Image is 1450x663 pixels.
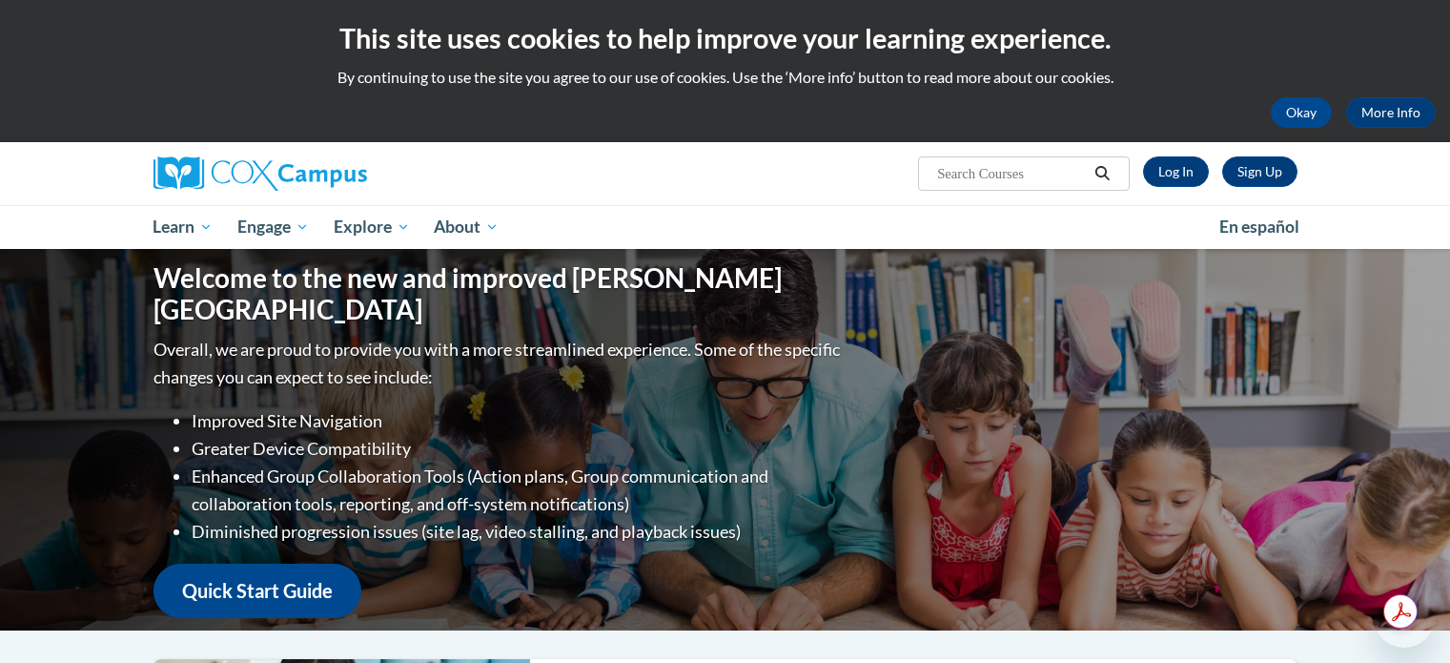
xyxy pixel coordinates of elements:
[1222,156,1297,187] a: Register
[1088,162,1116,185] button: Search
[935,162,1088,185] input: Search Courses
[153,262,845,326] h1: Welcome to the new and improved [PERSON_NAME][GEOGRAPHIC_DATA]
[1207,207,1312,247] a: En español
[1143,156,1209,187] a: Log In
[434,216,499,238] span: About
[192,463,845,518] li: Enhanced Group Collaboration Tools (Action plans, Group communication and collaboration tools, re...
[237,216,309,238] span: Engage
[1271,97,1332,128] button: Okay
[153,216,213,238] span: Learn
[334,216,410,238] span: Explore
[421,205,511,249] a: About
[141,205,226,249] a: Learn
[321,205,422,249] a: Explore
[14,67,1436,88] p: By continuing to use the site you agree to our use of cookies. Use the ‘More info’ button to read...
[192,435,845,463] li: Greater Device Compatibility
[1346,97,1436,128] a: More Info
[125,205,1326,249] div: Main menu
[153,336,845,391] p: Overall, we are proud to provide you with a more streamlined experience. Some of the specific cha...
[192,518,845,546] li: Diminished progression issues (site lag, video stalling, and playback issues)
[1219,217,1299,237] span: En español
[192,407,845,435] li: Improved Site Navigation
[153,156,516,191] a: Cox Campus
[14,19,1436,57] h2: This site uses cookies to help improve your learning experience.
[225,205,321,249] a: Engage
[153,564,361,618] a: Quick Start Guide
[1374,587,1435,648] iframe: Button to launch messaging window
[153,156,367,191] img: Cox Campus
